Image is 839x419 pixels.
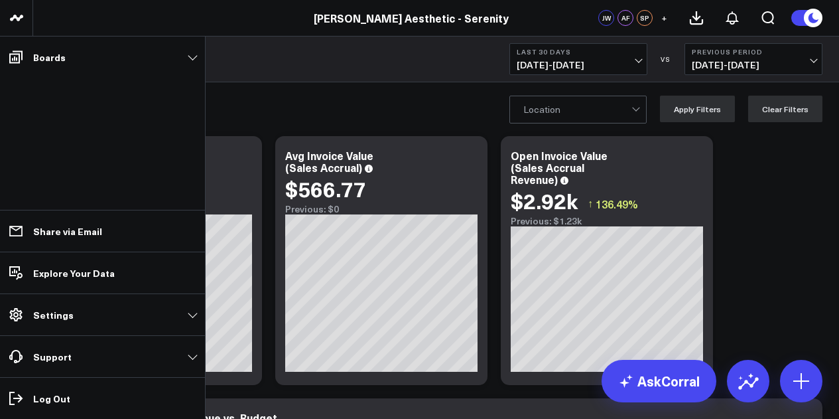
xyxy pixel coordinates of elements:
[661,13,667,23] span: +
[33,393,70,404] p: Log Out
[596,197,638,211] span: 136.49%
[285,177,366,201] div: $566.77
[314,11,509,25] a: [PERSON_NAME] Aesthetic - Serenity
[637,10,653,26] div: SP
[285,204,478,214] div: Previous: $0
[692,48,815,56] b: Previous Period
[517,60,640,70] span: [DATE] - [DATE]
[33,351,72,362] p: Support
[4,386,201,410] a: Log Out
[285,148,373,175] div: Avg Invoice Value (Sales Accrual)
[509,43,647,75] button: Last 30 Days[DATE]-[DATE]
[517,48,640,56] b: Last 30 Days
[511,189,578,212] div: $2.92k
[692,60,815,70] span: [DATE] - [DATE]
[654,55,678,63] div: VS
[33,268,115,278] p: Explore Your Data
[660,96,735,122] button: Apply Filters
[748,96,822,122] button: Clear Filters
[511,148,608,187] div: Open Invoice Value (Sales Accrual Revenue)
[33,52,66,62] p: Boards
[656,10,672,26] button: +
[684,43,822,75] button: Previous Period[DATE]-[DATE]
[588,195,593,212] span: ↑
[598,10,614,26] div: JW
[511,216,703,226] div: Previous: $1.23k
[33,309,74,320] p: Settings
[602,360,716,402] a: AskCorral
[617,10,633,26] div: AF
[33,226,102,236] p: Share via Email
